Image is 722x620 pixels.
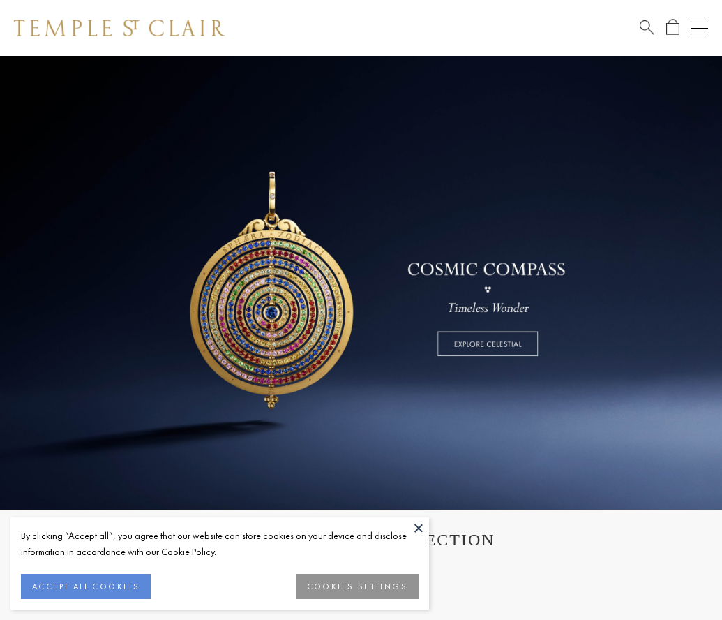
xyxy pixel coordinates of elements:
button: Open navigation [691,20,708,36]
img: Temple St. Clair [14,20,225,36]
div: By clicking “Accept all”, you agree that our website can store cookies on your device and disclos... [21,528,419,560]
button: COOKIES SETTINGS [296,574,419,599]
a: Search [640,19,654,36]
a: Open Shopping Bag [666,19,679,36]
button: ACCEPT ALL COOKIES [21,574,151,599]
